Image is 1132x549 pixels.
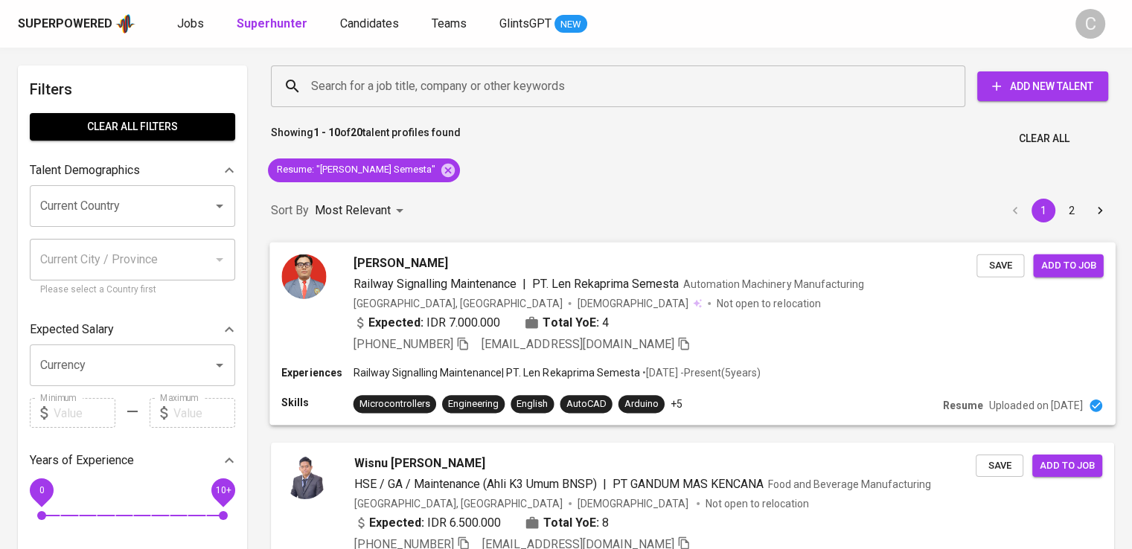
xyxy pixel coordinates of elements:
span: 0 [39,485,44,495]
button: Go to next page [1088,199,1112,222]
button: Go to page 2 [1060,199,1084,222]
button: Open [209,355,230,376]
div: C [1075,9,1105,39]
span: Wisnu [PERSON_NAME] [354,455,485,472]
p: Resume [943,398,983,413]
div: Engineering [448,396,499,411]
span: | [603,475,607,493]
b: 1 - 10 [313,126,340,138]
p: Showing of talent profiles found [271,125,461,152]
p: Railway Signalling Maintenance | PT. Len Rekaprima Semesta [354,365,640,380]
img: 0a20f1ddc8271450cf45e551ec6760a6.jpg [281,254,326,298]
button: Clear All filters [30,113,235,141]
p: Not open to relocation [706,496,809,511]
span: Candidates [340,16,399,30]
span: HSE / GA / Maintenance (Ahli K3 Umum BNSP) [354,477,597,491]
span: Add to job [1040,457,1095,475]
span: | [522,274,526,292]
button: Add to job [1032,455,1102,478]
b: Superhunter [237,16,307,30]
nav: pagination navigation [1001,199,1114,222]
span: GlintsGPT [499,16,551,30]
input: Value [173,398,235,428]
span: PT. Len Rekaprima Semesta [532,276,679,290]
span: Teams [432,16,467,30]
p: Skills [281,395,353,410]
span: Railway Signalling Maintenance [354,276,517,290]
p: Not open to relocation [717,295,820,310]
p: +5 [671,396,682,411]
div: Resume: "[PERSON_NAME] Semesta" [268,158,460,182]
input: Value [54,398,115,428]
span: Save [983,457,1016,475]
span: Clear All filters [42,118,223,136]
button: page 1 [1032,199,1055,222]
span: Add to job [1040,257,1096,274]
span: [EMAIL_ADDRESS][DOMAIN_NAME] [482,337,674,351]
span: 8 [602,514,609,532]
div: IDR 7.000.000 [354,313,501,331]
p: • [DATE] - Present ( 5 years ) [640,365,761,380]
b: Expected: [368,313,423,331]
a: Teams [432,15,470,33]
div: [GEOGRAPHIC_DATA], [GEOGRAPHIC_DATA] [354,496,563,511]
span: NEW [554,17,587,32]
span: [PHONE_NUMBER] [354,337,453,351]
span: [DEMOGRAPHIC_DATA] [578,295,691,310]
span: [DEMOGRAPHIC_DATA] [578,496,691,511]
button: Add New Talent [977,71,1108,101]
button: Save [976,455,1023,478]
span: Automation Machinery Manufacturing [683,277,864,289]
p: Talent Demographics [30,161,140,179]
p: Sort By [271,202,309,219]
div: IDR 6.500.000 [354,514,501,532]
div: [GEOGRAPHIC_DATA], [GEOGRAPHIC_DATA] [354,295,563,310]
span: 10+ [215,485,231,495]
div: English [517,396,548,411]
p: Expected Salary [30,321,114,338]
a: Candidates [340,15,402,33]
div: AutoCAD [566,396,606,411]
div: Expected Salary [30,315,235,344]
span: Save [984,257,1017,274]
b: 20 [351,126,362,138]
p: Years of Experience [30,452,134,469]
button: Open [209,196,230,216]
div: Years of Experience [30,446,235,475]
b: Total YoE: [543,313,598,331]
p: Uploaded on [DATE] [989,398,1082,413]
span: Clear All [1019,129,1069,148]
div: Superpowered [18,16,112,33]
span: PT GANDUM MAS KENCANA [613,477,764,491]
span: Add New Talent [989,77,1096,96]
b: Total YoE: [543,514,599,532]
span: [PERSON_NAME] [354,254,448,272]
button: Save [976,254,1024,277]
button: Clear All [1013,125,1075,152]
img: app logo [115,13,135,35]
div: Most Relevant [315,197,409,225]
div: Microcontrollers [359,396,430,411]
h6: Filters [30,77,235,101]
button: Add to job [1033,254,1103,277]
b: Expected: [369,514,424,532]
div: Arduino [624,396,659,411]
span: Food and Beverage Manufacturing [768,478,931,490]
div: Talent Demographics [30,155,235,185]
a: Superpoweredapp logo [18,13,135,35]
a: [PERSON_NAME]Railway Signalling Maintenance|PT. Len Rekaprima SemestaAutomation Machinery Manufac... [271,243,1114,425]
span: 4 [602,313,609,331]
p: Please select a Country first [40,283,225,298]
p: Experiences [281,365,353,380]
span: Resume : "[PERSON_NAME] Semesta" [268,163,444,177]
a: Jobs [177,15,207,33]
p: Most Relevant [315,202,391,219]
a: GlintsGPT NEW [499,15,587,33]
img: b2f07c70433a4c8eb2f05c6c6cf53604.png [283,455,327,499]
a: Superhunter [237,15,310,33]
span: Jobs [177,16,204,30]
